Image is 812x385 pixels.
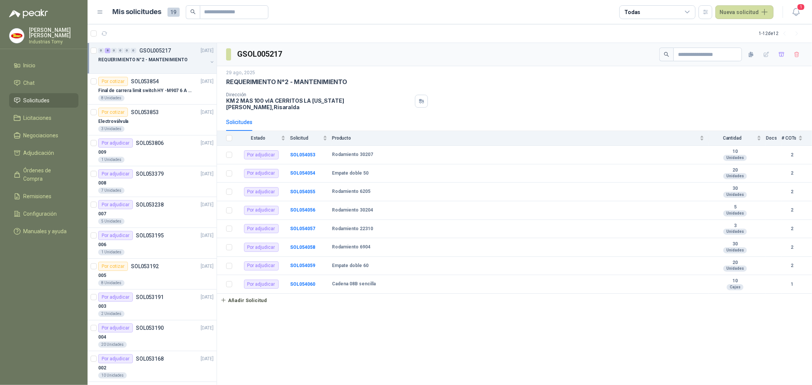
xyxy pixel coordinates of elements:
[98,231,133,240] div: Por adjudicar
[111,48,117,53] div: 0
[24,114,52,122] span: Licitaciones
[715,5,774,19] button: Nueva solicitud
[98,272,106,279] p: 005
[723,229,747,235] div: Unidades
[290,207,315,213] a: SOL054056
[136,294,164,300] p: SOL053191
[237,135,279,141] span: Estado
[217,294,812,307] a: Añadir Solicitud
[709,223,761,229] b: 3
[723,247,747,253] div: Unidades
[88,105,217,135] a: Por cotizarSOL053853[DATE] Electroválvula3 Unidades
[131,48,136,53] div: 0
[98,364,106,372] p: 002
[782,262,803,269] b: 2
[88,259,217,290] a: Por cotizarSOL053192[DATE] 0058 Unidades
[201,170,214,178] p: [DATE]
[782,135,797,141] span: # COTs
[10,29,24,43] img: Company Logo
[131,110,159,115] p: SOL053853
[766,131,782,146] th: Docs
[217,294,270,307] button: Añadir Solicitud
[9,58,78,73] a: Inicio
[723,210,747,216] div: Unidades
[9,93,78,108] a: Solicitudes
[98,56,188,64] p: REQUERIMIENTO N°2 - MANTENIMIENTO
[709,241,761,247] b: 30
[118,48,123,53] div: 0
[98,77,128,86] div: Por cotizar
[226,97,412,110] p: KM 2 MAS 100 vIA CERRITOS LA [US_STATE] [PERSON_NAME] , Risaralda
[88,166,217,197] a: Por adjudicarSOL053379[DATE] 0087 Unidades
[201,232,214,239] p: [DATE]
[9,224,78,239] a: Manuales y ayuda
[797,3,805,11] span: 1
[88,290,217,320] a: Por adjudicarSOL053191[DATE] 0032 Unidades
[9,76,78,90] a: Chat
[98,323,133,332] div: Por adjudicar
[24,131,59,140] span: Negociaciones
[332,189,370,195] b: Rodamiento 6205
[723,155,747,161] div: Unidades
[789,5,803,19] button: 1
[98,46,215,70] a: 0 8 0 0 0 0 GSOL005217[DATE] REQUERIMIENTO N°2 - MANTENIMIENTO
[290,282,315,287] b: SOL054060
[290,263,315,268] a: SOL054059
[201,140,214,147] p: [DATE]
[332,135,698,141] span: Producto
[709,186,761,192] b: 30
[332,281,376,287] b: Cadena 08B sencilla
[664,52,669,57] span: search
[88,197,217,228] a: Por adjudicarSOL053238[DATE] 0075 Unidades
[9,189,78,204] a: Remisiones
[709,135,755,141] span: Cantidad
[98,138,133,148] div: Por adjudicar
[98,87,193,94] p: Final de carrera limit switch HY -M907 6 A - 250 V a.c
[709,204,761,210] b: 5
[136,171,164,177] p: SOL053379
[98,126,124,132] div: 3 Unidades
[88,74,217,105] a: Por cotizarSOL053854[DATE] Final de carrera limit switch HY -M907 6 A - 250 V a.c8 Unidades
[244,243,279,252] div: Por adjudicar
[290,189,315,194] b: SOL054055
[226,78,347,86] p: REQUERIMIENTO N°2 - MANTENIMIENTO
[190,9,196,14] span: search
[9,9,48,18] img: Logo peakr
[24,79,35,87] span: Chat
[24,210,57,218] span: Configuración
[709,149,761,155] b: 10
[113,6,161,17] h1: Mis solicitudes
[244,280,279,289] div: Por adjudicar
[105,48,110,53] div: 8
[290,131,332,146] th: Solicitud
[237,131,290,146] th: Estado
[290,170,315,176] a: SOL054054
[98,200,133,209] div: Por adjudicar
[201,47,214,54] p: [DATE]
[782,170,803,177] b: 2
[136,325,164,331] p: SOL053190
[98,188,124,194] div: 7 Unidades
[139,48,171,53] p: GSOL005217
[782,151,803,159] b: 2
[290,135,321,141] span: Solicitud
[290,226,315,231] a: SOL054057
[201,294,214,301] p: [DATE]
[201,263,214,270] p: [DATE]
[98,262,128,271] div: Por cotizar
[201,325,214,332] p: [DATE]
[98,342,127,348] div: 20 Unidades
[24,96,50,105] span: Solicitudes
[98,108,128,117] div: Por cotizar
[226,92,412,97] p: Dirección
[332,131,709,146] th: Producto
[98,180,106,187] p: 008
[332,152,373,158] b: Rodamiento 30207
[88,228,217,259] a: Por adjudicarSOL053195[DATE] 0061 Unidades
[88,320,217,351] a: Por adjudicarSOL053190[DATE] 00420 Unidades
[723,266,747,272] div: Unidades
[9,128,78,143] a: Negociaciones
[124,48,130,53] div: 0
